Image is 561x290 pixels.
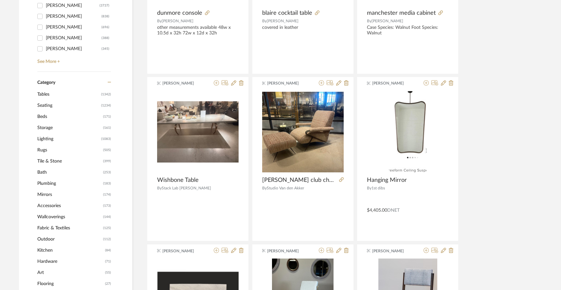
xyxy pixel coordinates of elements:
span: [PERSON_NAME] [162,80,204,86]
div: [PERSON_NAME] [46,11,101,22]
div: (838) [101,11,109,22]
span: [PERSON_NAME] [267,19,299,23]
span: Beds [37,111,101,122]
span: Bath [37,167,101,178]
span: By [367,19,371,23]
span: Tables [37,89,100,100]
img: corette club chair and ottoman [262,92,344,172]
span: manchester media cabinet [367,10,436,17]
span: [PERSON_NAME] [372,80,413,86]
span: By [367,186,371,190]
div: (3737) [100,0,109,11]
span: [PERSON_NAME] [267,80,308,86]
div: [PERSON_NAME] [46,0,100,11]
span: Kitchen [37,245,103,256]
span: (112) [103,234,111,244]
span: (144) [103,212,111,222]
img: Hanging Mirror [389,91,426,173]
span: Storage [37,122,101,133]
span: DNET [387,208,400,213]
span: Category [37,80,55,86]
span: Wishbone Table [157,177,199,184]
span: Tile & Stone [37,156,101,167]
span: [PERSON_NAME] [162,248,204,254]
a: See More + [36,54,111,65]
span: 1st dibs [371,186,385,190]
span: (71) [105,256,111,267]
span: (173) [103,201,111,211]
span: Mirrors [37,189,101,200]
span: Hanging Mirror [367,177,407,184]
span: (125) [103,223,111,233]
span: By [262,19,267,23]
span: (183) [103,178,111,189]
span: Plumbing [37,178,101,189]
span: Lighting [37,133,100,145]
span: By [157,19,162,23]
span: (399) [103,156,111,166]
span: [PERSON_NAME] [267,248,308,254]
span: (505) [103,145,111,155]
span: (84) [105,245,111,256]
span: Wallcoverings [37,211,101,222]
div: (388) [101,33,109,43]
div: [PERSON_NAME] [46,22,101,32]
span: Seating [37,100,100,111]
span: (161) [103,123,111,133]
span: dunmore console [157,10,202,17]
span: By [262,186,267,190]
div: [PERSON_NAME] [46,44,101,54]
span: (27) [105,279,111,289]
span: (253) [103,167,111,178]
span: [PERSON_NAME] [371,19,403,23]
div: covered in leather [262,25,344,36]
span: Accessories [37,200,101,211]
span: Art [37,267,103,278]
span: (55) [105,267,111,278]
span: Rugs [37,145,101,156]
span: (1234) [101,100,111,111]
span: $4,405.00 [367,208,387,213]
div: (696) [101,22,109,32]
span: By [157,186,162,190]
img: Wishbone Table [157,101,239,163]
span: [PERSON_NAME] [372,248,413,254]
span: Outdoor [37,234,101,245]
div: [PERSON_NAME] [46,33,101,43]
span: [PERSON_NAME] club chair and ottoman [262,177,336,184]
span: [PERSON_NAME] [162,19,193,23]
span: (174) [103,189,111,200]
span: Flooring [37,278,103,289]
span: Fabric & Textiles [37,222,101,234]
div: (345) [101,44,109,54]
span: Stack Lab [PERSON_NAME] [162,186,211,190]
div: other measurements available 48w x 10.5d x 32h 72w x 12d x 32h [157,25,239,36]
div: 0 [262,91,344,173]
span: (1342) [101,89,111,100]
span: (171) [103,111,111,122]
span: Studio Van den Akker [267,186,304,190]
span: (1083) [101,134,111,144]
span: Hardware [37,256,103,267]
div: Case Species: Walnut Foot Species: Walnut [367,25,448,36]
span: blaire cocktail table [262,10,312,17]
